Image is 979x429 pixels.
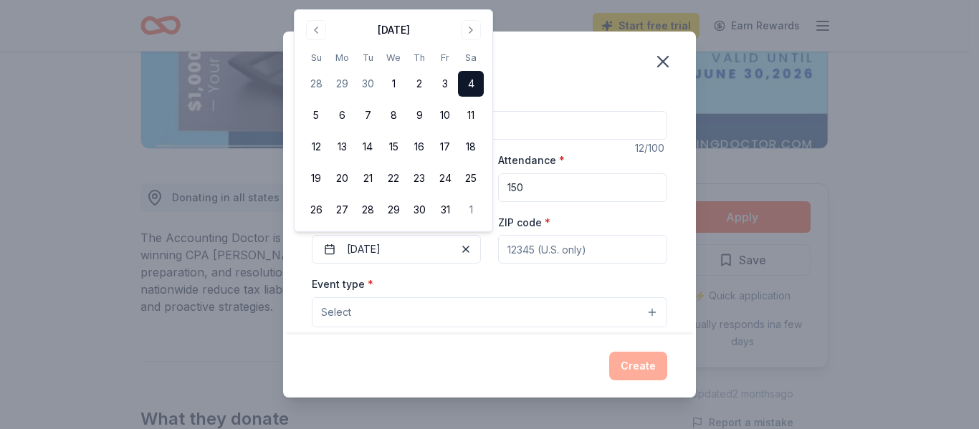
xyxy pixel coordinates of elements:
label: Attendance [498,153,565,168]
button: 11 [458,102,484,128]
button: 20 [329,165,355,191]
button: 5 [303,102,329,128]
button: 9 [406,102,432,128]
label: ZIP code [498,216,550,230]
button: 27 [329,197,355,223]
button: Select [312,297,667,327]
button: 18 [458,134,484,160]
button: 23 [406,165,432,191]
div: 12 /100 [635,140,667,157]
button: 3 [432,71,458,97]
button: 28 [303,71,329,97]
button: 15 [381,134,406,160]
button: 13 [329,134,355,160]
button: 29 [329,71,355,97]
button: 10 [432,102,458,128]
button: 4 [458,71,484,97]
button: 28 [355,197,381,223]
button: 22 [381,165,406,191]
button: 19 [303,165,329,191]
input: 12345 (U.S. only) [498,235,667,264]
label: Event type [312,277,373,291]
button: 31 [432,197,458,223]
button: 24 [432,165,458,191]
button: 8 [381,102,406,128]
button: 2 [406,71,432,97]
button: [DATE] [312,235,481,264]
input: 20 [498,173,667,202]
button: 7 [355,102,381,128]
div: [DATE] [378,21,410,39]
button: 1 [458,197,484,223]
span: Select [321,304,351,321]
button: Go to next month [461,20,481,40]
button: 12 [303,134,329,160]
button: 16 [406,134,432,160]
th: Thursday [406,50,432,65]
button: 30 [406,197,432,223]
th: Friday [432,50,458,65]
button: 30 [355,71,381,97]
th: Monday [329,50,355,65]
button: 21 [355,165,381,191]
th: Wednesday [381,50,406,65]
button: 14 [355,134,381,160]
button: Go to previous month [306,20,326,40]
th: Tuesday [355,50,381,65]
th: Saturday [458,50,484,65]
button: 29 [381,197,406,223]
th: Sunday [303,50,329,65]
button: 26 [303,197,329,223]
button: 6 [329,102,355,128]
button: 1 [381,71,406,97]
button: 17 [432,134,458,160]
button: 25 [458,165,484,191]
